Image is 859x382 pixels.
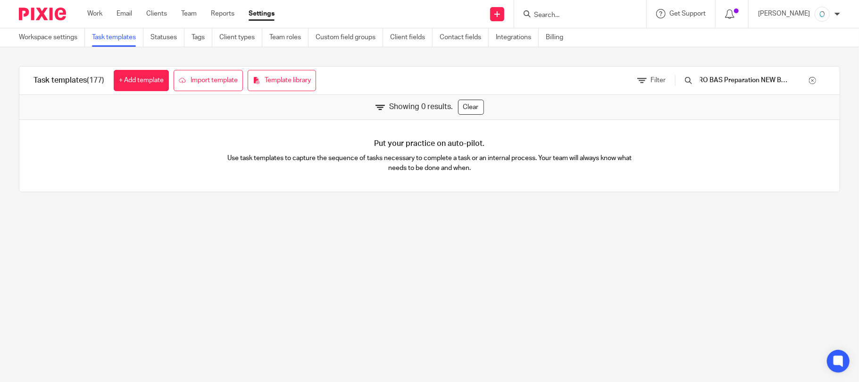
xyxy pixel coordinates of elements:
a: Task templates [92,28,143,47]
a: Team roles [269,28,309,47]
span: Filter [651,77,666,84]
a: Email [117,9,132,18]
a: Tags [192,28,212,47]
input: Search [533,11,618,20]
a: + Add template [114,70,169,91]
a: Client fields [390,28,433,47]
a: Clients [146,9,167,18]
h4: Put your practice on auto-pilot. [375,139,485,149]
input: Search... [699,75,809,85]
a: Integrations [496,28,539,47]
a: Settings [249,9,275,18]
a: Work [87,9,102,18]
a: Reports [211,9,234,18]
a: Clear [458,100,484,115]
a: Contact fields [440,28,489,47]
span: Get Support [669,10,706,17]
img: a---sample2.png [815,7,830,22]
span: (177) [87,76,104,84]
a: Import template [174,70,243,91]
p: [PERSON_NAME] [758,9,810,18]
a: Team [181,9,197,18]
a: Statuses [150,28,184,47]
img: Pixie [19,8,66,20]
a: Client types [219,28,262,47]
a: Workspace settings [19,28,85,47]
h1: Task templates [33,76,104,85]
a: Custom field groups [316,28,383,47]
p: Use task templates to capture the sequence of tasks necessary to complete a task or an internal p... [225,153,635,173]
a: Billing [546,28,570,47]
span: Showing 0 results. [390,102,453,112]
a: Template library [248,70,316,91]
